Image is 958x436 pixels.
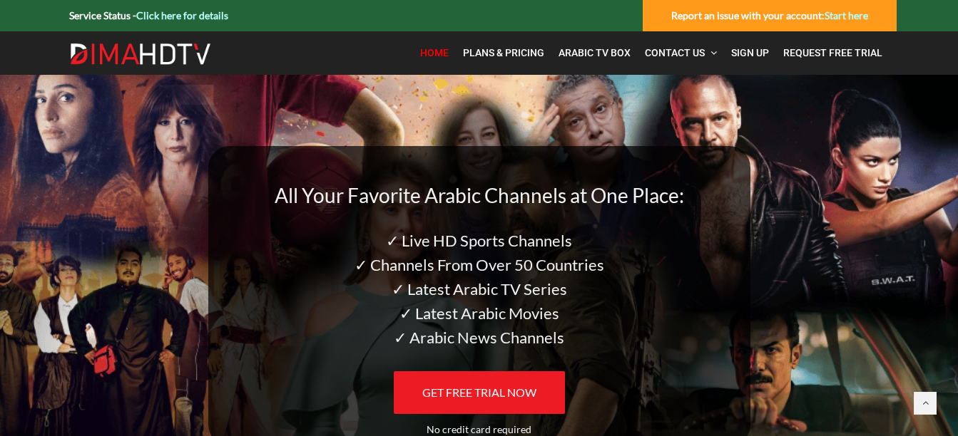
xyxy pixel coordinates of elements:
a: Home [413,38,456,68]
a: Contact Us [638,38,724,68]
span: Request Free Trial [783,47,882,58]
span: Arabic TV Box [559,47,631,58]
span: ✓ Arabic News Channels [394,328,564,347]
a: Sign Up [724,38,776,68]
strong: Service Status - [69,9,228,21]
span: Home [420,47,449,58]
a: Arabic TV Box [551,38,638,68]
span: Sign Up [731,47,769,58]
a: Back to top [914,392,937,415]
strong: Report an issue with your account: [671,9,868,21]
a: Start here [825,9,868,21]
img: Dima HDTV [69,43,212,66]
a: Plans & Pricing [456,38,551,68]
span: ✓ Latest Arabic TV Series [392,279,567,299]
span: GET FREE TRIAL NOW [422,385,536,399]
span: ✓ Channels From Over 50 Countries [355,255,604,274]
span: ✓ Live HD Sports Channels [386,231,572,250]
span: Plans & Pricing [463,47,544,58]
span: No credit card required [427,423,531,435]
a: Request Free Trial [776,38,890,68]
span: ✓ Latest Arabic Movies [399,303,559,323]
a: Click here for details [136,9,228,21]
span: All Your Favorite Arabic Channels at One Place: [275,183,684,207]
a: GET FREE TRIAL NOW [394,371,565,414]
span: Contact Us [645,47,705,58]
